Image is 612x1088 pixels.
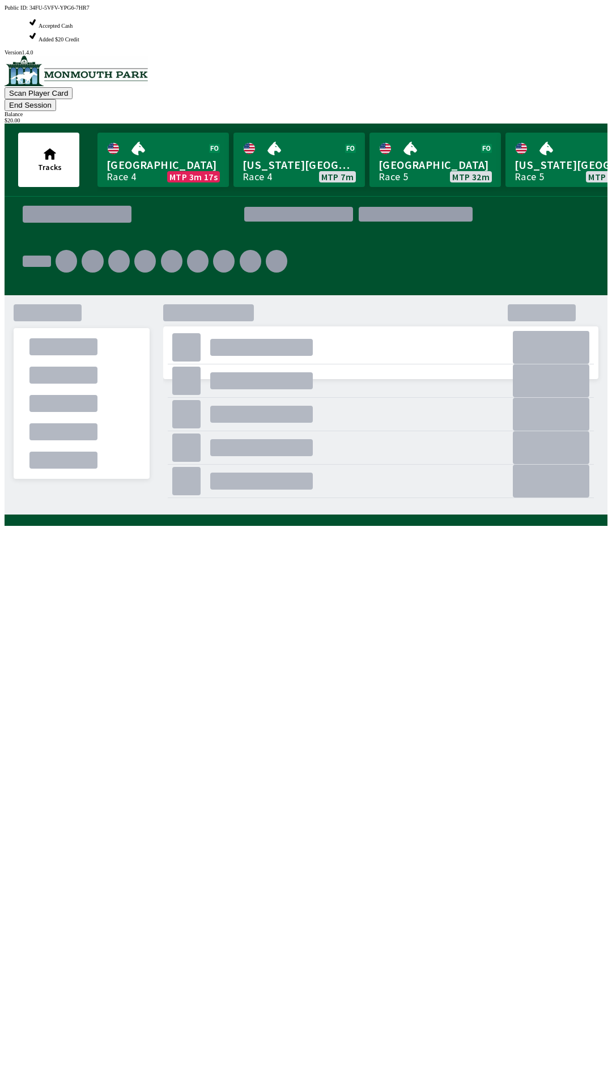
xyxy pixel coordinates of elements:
[14,304,82,321] div: .
[56,250,77,273] div: .
[82,250,103,273] div: .
[23,256,51,267] div: .
[134,250,156,273] div: .
[39,23,73,29] span: Accepted Cash
[187,250,209,273] div: .
[97,133,229,187] a: [GEOGRAPHIC_DATA]Race 4MTP 3m 17s
[107,158,220,172] span: [GEOGRAPHIC_DATA]
[172,467,201,495] div: .
[292,245,589,302] div: .
[29,5,90,11] span: 34FU-5VFV-YPG6-7HR7
[108,250,130,273] div: .
[210,372,312,389] div: .
[5,5,607,11] div: Public ID:
[169,172,218,181] span: MTP 3m 17s
[172,433,201,462] div: .
[513,431,589,464] div: .
[5,87,73,99] button: Scan Player Card
[513,465,589,498] div: .
[379,172,408,181] div: Race 5
[29,367,97,384] div: .
[210,439,312,456] div: .
[210,406,312,423] div: .
[18,133,79,187] button: Tracks
[515,172,544,181] div: Race 5
[29,338,97,355] div: .
[38,162,62,172] span: Tracks
[513,398,589,431] div: .
[5,99,56,111] button: End Session
[172,367,201,395] div: .
[5,49,607,56] div: Version 1.4.0
[39,36,79,42] span: Added $20 Credit
[213,250,235,273] div: .
[513,331,589,364] div: .
[478,210,589,219] div: .
[29,452,97,469] div: .
[452,172,490,181] span: MTP 32m
[5,56,148,86] img: venue logo
[163,390,598,515] div: .
[369,133,501,187] a: [GEOGRAPHIC_DATA]Race 5MTP 32m
[379,158,492,172] span: [GEOGRAPHIC_DATA]
[210,339,312,356] div: .
[172,333,201,362] div: .
[243,172,272,181] div: Race 4
[29,423,97,440] div: .
[210,473,312,490] div: .
[233,133,365,187] a: [US_STATE][GEOGRAPHIC_DATA]Race 4MTP 7m
[172,400,201,428] div: .
[5,111,607,117] div: Balance
[266,250,287,273] div: .
[161,250,182,273] div: .
[29,395,97,412] div: .
[321,172,354,181] span: MTP 7m
[513,364,589,397] div: .
[243,158,356,172] span: [US_STATE][GEOGRAPHIC_DATA]
[5,117,607,124] div: $ 20.00
[107,172,136,181] div: Race 4
[240,250,261,273] div: .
